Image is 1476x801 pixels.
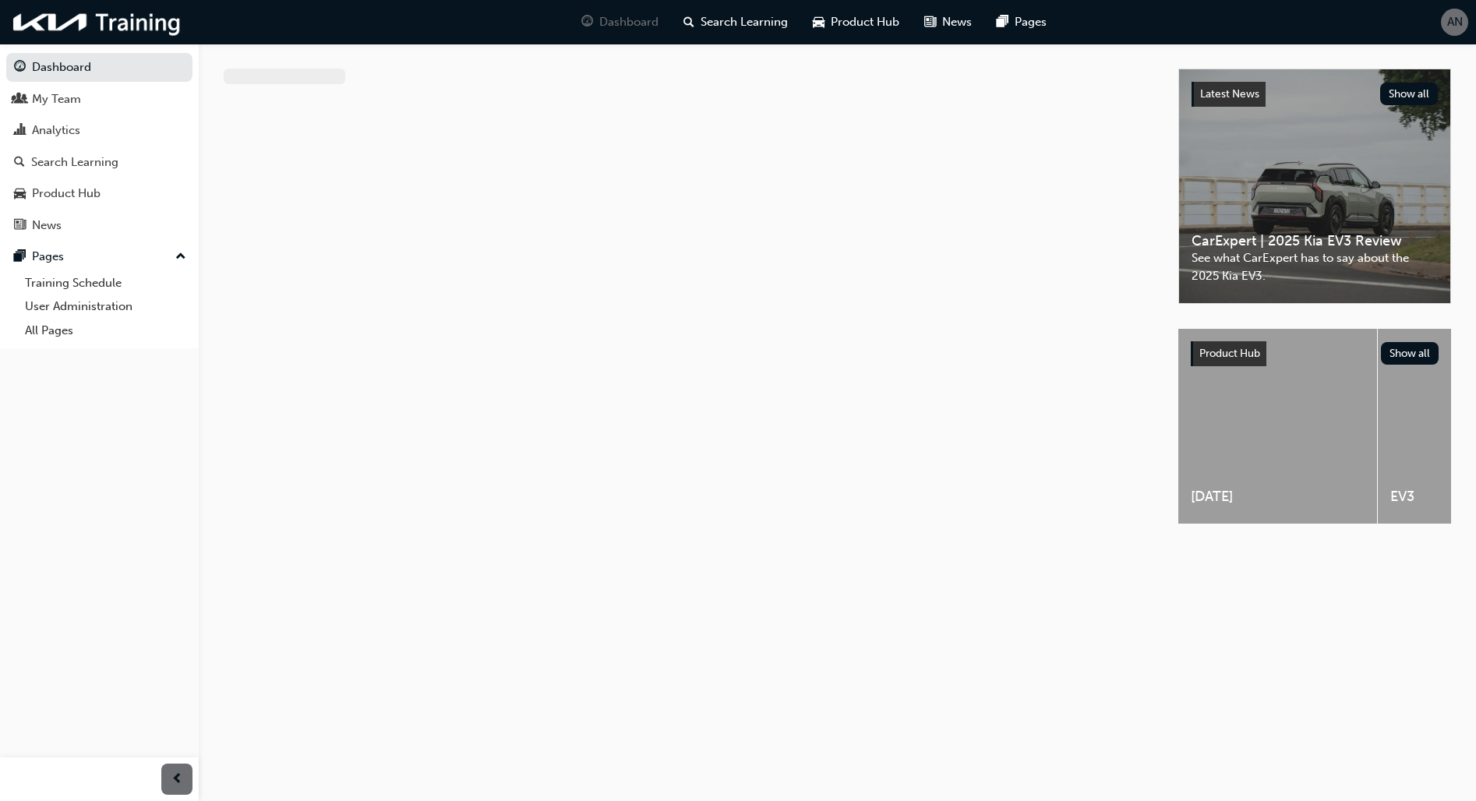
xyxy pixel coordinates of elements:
[1192,232,1438,250] span: CarExpert | 2025 Kia EV3 Review
[32,217,62,235] div: News
[813,12,825,32] span: car-icon
[1178,69,1451,304] a: Latest NewsShow allCarExpert | 2025 Kia EV3 ReviewSee what CarExpert has to say about the 2025 Ki...
[599,13,659,31] span: Dashboard
[569,6,671,38] a: guage-iconDashboard
[1441,9,1468,36] button: AN
[14,250,26,264] span: pages-icon
[14,124,26,138] span: chart-icon
[1192,249,1438,284] span: See what CarExpert has to say about the 2025 Kia EV3.
[14,219,26,233] span: news-icon
[924,12,936,32] span: news-icon
[6,85,192,114] a: My Team
[19,295,192,319] a: User Administration
[1380,83,1439,105] button: Show all
[31,153,118,171] div: Search Learning
[6,50,192,242] button: DashboardMy TeamAnalyticsSearch LearningProduct HubNews
[14,93,26,107] span: people-icon
[1447,13,1463,31] span: AN
[14,187,26,201] span: car-icon
[671,6,800,38] a: search-iconSearch Learning
[19,319,192,343] a: All Pages
[14,156,25,170] span: search-icon
[6,211,192,240] a: News
[6,148,192,177] a: Search Learning
[1192,82,1438,107] a: Latest NewsShow all
[831,13,899,31] span: Product Hub
[1191,341,1439,366] a: Product HubShow all
[1200,87,1259,101] span: Latest News
[32,248,64,266] div: Pages
[1191,488,1365,506] span: [DATE]
[942,13,972,31] span: News
[1381,342,1439,365] button: Show all
[14,61,26,75] span: guage-icon
[6,179,192,208] a: Product Hub
[1199,347,1260,360] span: Product Hub
[175,247,186,267] span: up-icon
[6,242,192,271] button: Pages
[19,271,192,295] a: Training Schedule
[984,6,1059,38] a: pages-iconPages
[32,122,80,139] div: Analytics
[912,6,984,38] a: news-iconNews
[800,6,912,38] a: car-iconProduct Hub
[32,90,81,108] div: My Team
[1015,13,1047,31] span: Pages
[683,12,694,32] span: search-icon
[32,185,101,203] div: Product Hub
[1178,329,1377,524] a: [DATE]
[6,53,192,82] a: Dashboard
[8,6,187,38] img: kia-training
[6,116,192,145] a: Analytics
[997,12,1008,32] span: pages-icon
[171,770,183,789] span: prev-icon
[581,12,593,32] span: guage-icon
[701,13,788,31] span: Search Learning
